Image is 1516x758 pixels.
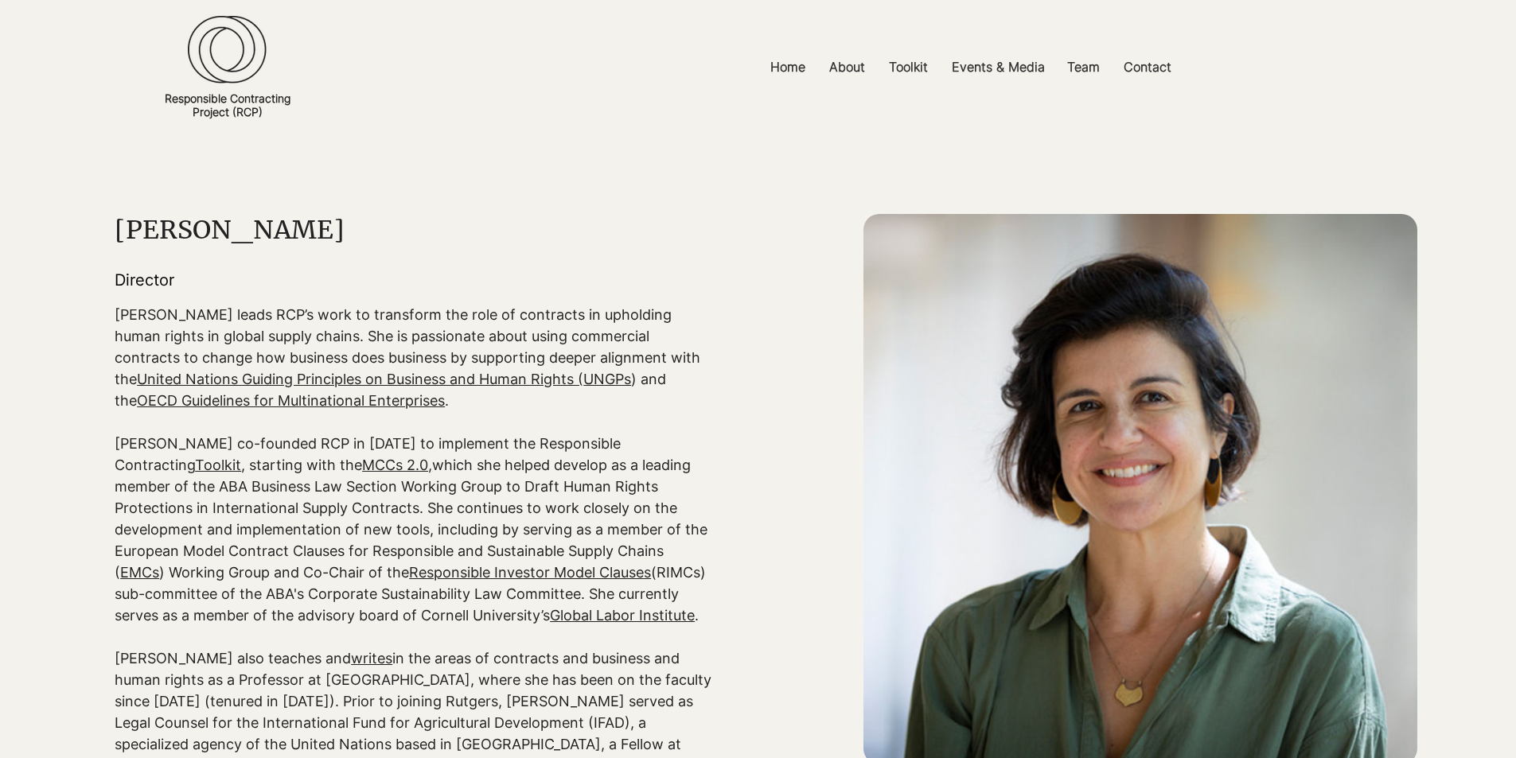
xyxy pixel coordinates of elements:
[583,371,631,387] a: UNGPs
[944,49,1053,85] p: Events & Media
[115,626,714,647] p: ​
[137,392,445,409] a: OECD Guidelines for Multinational Enterprises
[817,49,877,85] a: About
[1059,49,1108,85] p: Team
[115,433,714,626] p: [PERSON_NAME] co-founded RCP in [DATE] to implement the Responsible Contracting , starting with t...
[881,49,936,85] p: Toolkit
[137,371,583,387] a: United Nations Guiding Principles on Business and Human Rights (
[195,457,241,473] a: Toolkit
[567,49,1374,85] nav: Site
[120,564,159,581] a: EMCs
[762,49,813,85] p: Home
[409,564,651,581] a: Responsible Investor Model Clauses
[1055,49,1112,85] a: Team
[550,607,695,624] a: Global Labor Institute
[877,49,940,85] a: Toolkit
[351,650,392,667] a: writes
[1112,49,1183,85] a: Contact
[758,49,817,85] a: Home
[115,214,708,246] h1: [PERSON_NAME]
[165,91,290,119] a: Responsible ContractingProject (RCP)
[821,49,873,85] p: About
[940,49,1055,85] a: Events & Media
[1116,49,1179,85] p: Contact
[115,270,174,290] span: Director
[362,457,432,473] a: MCCs 2.0,
[115,304,714,411] p: [PERSON_NAME] leads RCP’s work to transform the role of contracts in upholding human rights in gl...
